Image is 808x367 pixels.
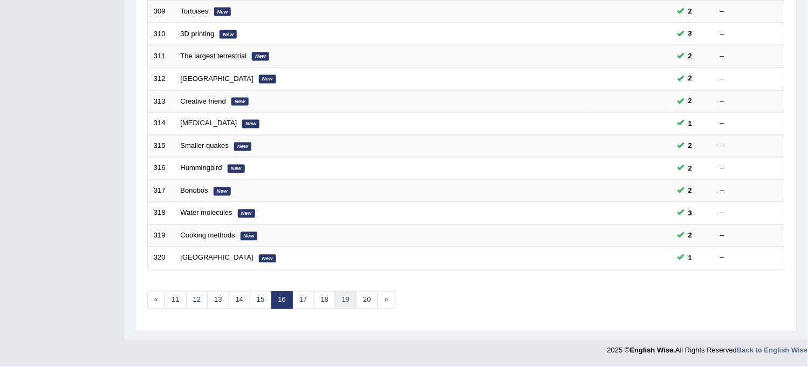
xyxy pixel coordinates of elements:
[721,29,779,39] div: –
[378,291,395,309] a: »
[231,98,249,106] em: New
[721,6,779,17] div: –
[147,291,165,309] a: «
[148,225,175,247] td: 319
[721,164,779,174] div: –
[148,113,175,135] td: 314
[684,185,697,196] span: You can still take this question
[181,30,215,38] a: 3D printing
[684,28,697,39] span: You can still take this question
[148,158,175,180] td: 316
[228,165,245,173] em: New
[684,230,697,241] span: You can still take this question
[186,291,208,309] a: 12
[148,67,175,90] td: 312
[207,291,229,309] a: 13
[630,346,675,355] strong: English Wise.
[148,1,175,23] td: 309
[229,291,250,309] a: 14
[165,291,186,309] a: 11
[181,142,229,150] a: Smaller quakes
[721,208,779,219] div: –
[271,291,293,309] a: 16
[737,346,808,355] a: Back to English Wise
[721,119,779,129] div: –
[148,135,175,158] td: 315
[684,163,697,174] span: You can still take this question
[684,140,697,152] span: You can still take this question
[214,8,231,16] em: New
[721,231,779,241] div: –
[241,232,258,241] em: New
[721,74,779,84] div: –
[721,97,779,107] div: –
[181,119,237,127] a: [MEDICAL_DATA]
[292,291,314,309] a: 17
[356,291,378,309] a: 20
[148,202,175,225] td: 318
[181,52,247,60] a: The largest terrestrial
[252,52,269,61] em: New
[721,186,779,196] div: –
[684,51,697,62] span: You can still take this question
[335,291,357,309] a: 19
[721,141,779,152] div: –
[238,209,255,218] em: New
[214,187,231,196] em: New
[259,75,276,84] em: New
[684,6,697,17] span: You can still take this question
[181,209,232,217] a: Water molecules
[148,180,175,202] td: 317
[148,45,175,68] td: 311
[721,253,779,263] div: –
[181,187,208,195] a: Bonobos
[684,208,697,219] span: You can still take this question
[181,232,235,240] a: Cooking methods
[181,97,227,105] a: Creative friend
[181,164,222,172] a: Hummingbird
[148,247,175,270] td: 320
[607,340,808,356] div: 2025 © All Rights Reserved
[259,255,276,263] em: New
[220,30,237,39] em: New
[684,96,697,107] span: You can still take this question
[242,120,259,128] em: New
[684,253,697,264] span: You can still take this question
[148,90,175,113] td: 313
[314,291,335,309] a: 18
[148,23,175,45] td: 310
[684,118,697,130] span: You can still take this question
[250,291,271,309] a: 15
[181,74,254,83] a: [GEOGRAPHIC_DATA]
[721,51,779,62] div: –
[181,7,209,15] a: Tortoises
[684,73,697,84] span: You can still take this question
[234,142,251,151] em: New
[181,254,254,262] a: [GEOGRAPHIC_DATA]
